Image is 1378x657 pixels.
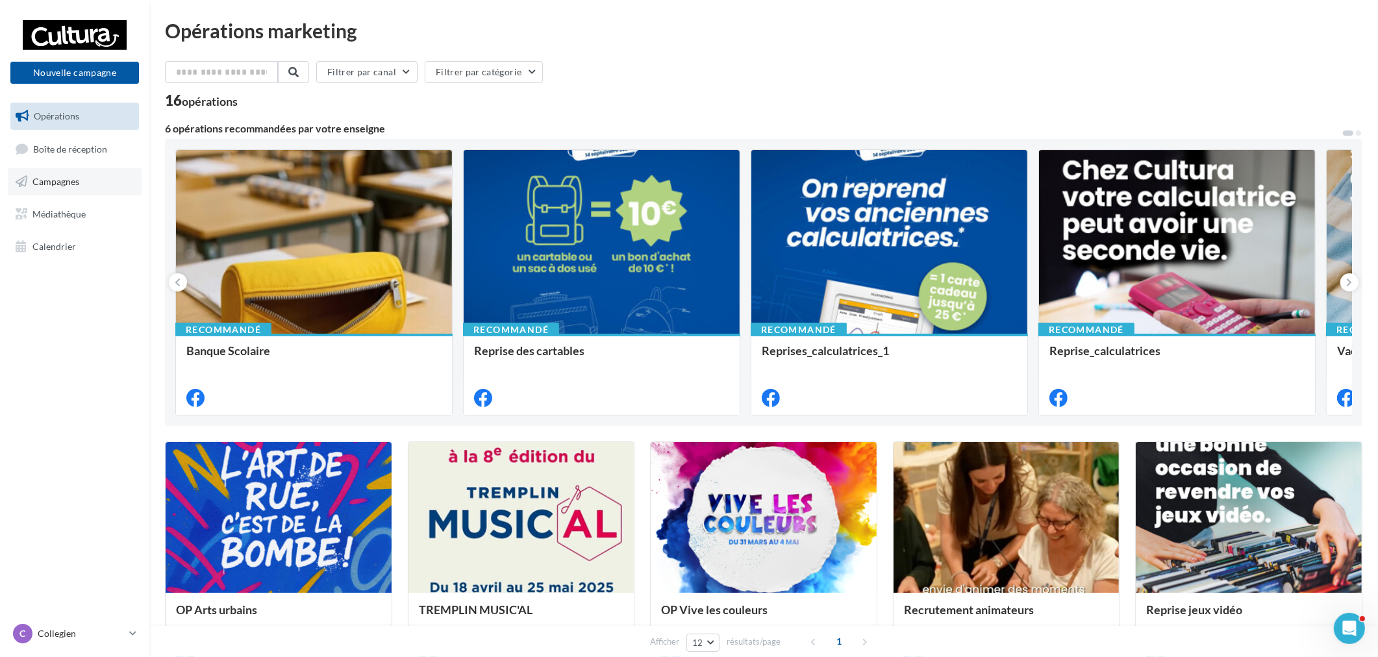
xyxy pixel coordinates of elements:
div: Recommandé [463,323,559,337]
span: Boîte de réception [33,143,107,154]
a: Calendrier [8,233,142,260]
span: Opérations [34,110,79,121]
span: Afficher [650,636,679,648]
div: Reprise des cartables [474,344,729,370]
div: opérations [182,95,238,107]
button: Nouvelle campagne [10,62,139,84]
div: Recrutement animateurs [904,603,1109,629]
span: 12 [692,638,703,648]
span: C [20,627,26,640]
span: Campagnes [32,176,79,187]
div: Reprise jeux vidéo [1146,603,1351,629]
a: C Collegien [10,621,139,646]
div: Opérations marketing [165,21,1362,40]
div: OP Vive les couleurs [661,603,866,629]
button: 12 [686,634,720,652]
a: Campagnes [8,168,142,195]
div: Reprises_calculatrices_1 [762,344,1017,370]
div: TREMPLIN MUSIC'AL [419,603,624,629]
span: résultats/page [727,636,781,648]
span: Calendrier [32,240,76,251]
button: Filtrer par canal [316,61,418,83]
a: Médiathèque [8,201,142,228]
iframe: Intercom live chat [1334,613,1365,644]
button: Filtrer par catégorie [425,61,543,83]
div: Recommandé [1038,323,1134,337]
div: Reprise_calculatrices [1049,344,1305,370]
span: 1 [829,631,849,652]
span: Médiathèque [32,208,86,219]
div: OP Arts urbains [176,603,381,629]
div: 16 [165,93,238,108]
div: Recommandé [751,323,847,337]
div: Banque Scolaire [186,344,442,370]
a: Boîte de réception [8,135,142,163]
div: Recommandé [175,323,271,337]
a: Opérations [8,103,142,130]
div: 6 opérations recommandées par votre enseigne [165,123,1342,134]
p: Collegien [38,627,124,640]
